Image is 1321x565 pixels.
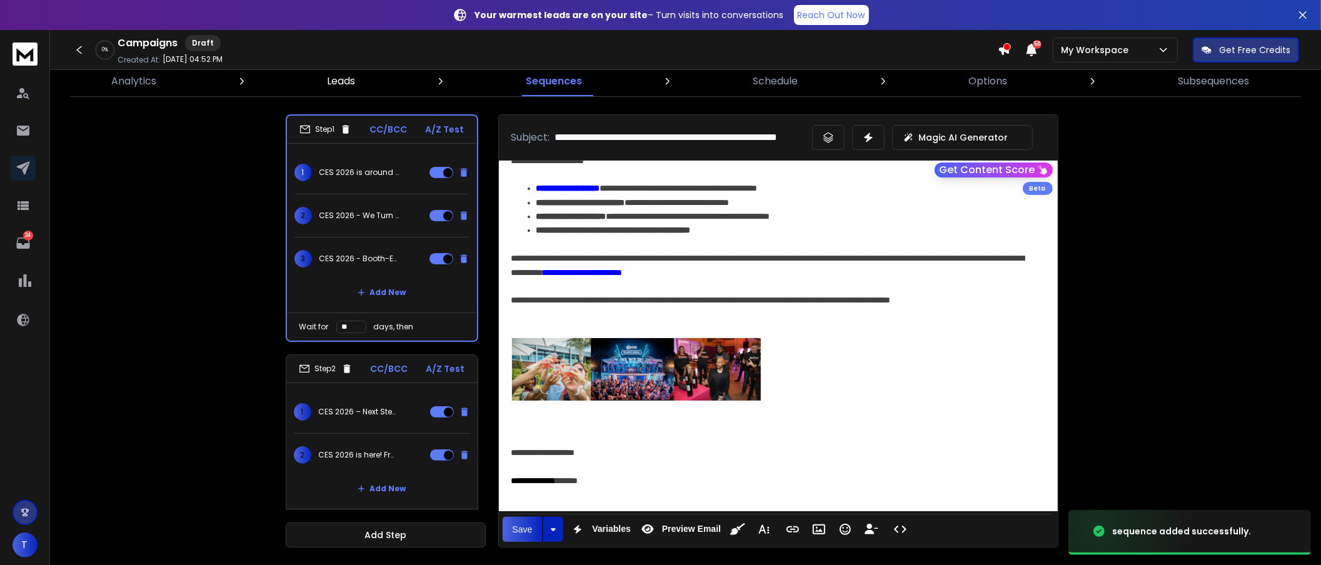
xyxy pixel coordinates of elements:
[745,66,805,96] a: Schedule
[935,162,1053,177] button: Get Content Score
[798,9,865,21] p: Reach Out Now
[590,524,633,534] span: Variables
[319,211,399,221] p: CES 2026 - We Turn Big Ideas into Buildable Realities
[726,517,750,542] button: Clean HTML
[319,450,399,460] p: CES 2026 is here! From Vision to Reality—Without the Guesswork
[111,74,156,89] p: Analytics
[1171,66,1257,96] a: Subsequences
[1193,37,1299,62] button: Get Free Credits
[753,74,798,89] p: Schedule
[118,36,178,51] h1: Campaigns
[1023,182,1053,195] div: Beta
[1033,40,1042,49] span: 50
[102,46,108,54] p: 0 %
[348,476,416,501] button: Add New
[969,74,1008,89] p: Options
[286,114,478,342] li: Step1CC/BCCA/Z Test1CES 2026 is around the corner-Elevate your Booth Experience2CES 2026 - We Tur...
[299,363,353,374] div: Step 2
[511,130,550,145] p: Subject:
[286,354,478,537] li: Step2CC/BCCA/Z Test1CES 2026 – Next Steps to Stand Out2CES 2026 is here! From Vision to Reality—W...
[860,517,883,542] button: Insert Unsubscribe Link
[163,54,223,64] p: [DATE] 04:52 PM
[299,124,351,135] div: Step 1
[286,522,486,547] button: Add Step
[919,131,1008,144] p: Magic AI Generator
[475,9,784,21] p: – Turn visits into conversations
[319,66,363,96] a: Leads
[752,517,776,542] button: More Text
[503,517,543,542] button: Save
[327,74,355,89] p: Leads
[1061,44,1133,56] p: My Workspace
[426,123,465,136] p: A/Z Test
[13,532,38,557] button: T
[294,446,311,464] span: 2
[13,42,38,66] img: logo
[475,9,648,21] strong: Your warmest leads are on your site
[11,231,36,256] a: 24
[319,407,399,417] p: CES 2026 – Next Steps to Stand Out
[1178,74,1250,89] p: Subsequences
[526,74,582,89] p: Sequences
[660,524,723,534] span: Preview Email
[892,125,1033,150] button: Magic AI Generator
[794,5,869,25] a: Reach Out Now
[294,403,311,421] span: 1
[374,322,414,332] p: days, then
[962,66,1015,96] a: Options
[1219,44,1290,56] p: Get Free Credits
[636,517,723,542] button: Preview Email
[781,517,805,542] button: Insert Link (Ctrl+K)
[185,35,221,51] div: Draft
[518,66,590,96] a: Sequences
[888,517,912,542] button: Code View
[426,362,465,375] p: A/Z Test
[371,362,408,375] p: CC/BCC
[294,207,312,224] span: 2
[348,280,416,305] button: Add New
[1112,525,1251,537] div: sequence added successfully.
[369,123,407,136] p: CC/BCC
[118,55,160,65] p: Created At:
[511,338,761,401] img: Email%20banner%201-Events.png
[807,517,831,542] button: Insert Image (Ctrl+P)
[319,254,399,264] p: CES 2026 - Booth-Exhibit Assistance
[23,231,33,241] p: 24
[319,167,399,177] p: CES 2026 is around the corner-Elevate your Booth Experience
[299,322,329,332] p: Wait for
[104,66,164,96] a: Analytics
[566,517,633,542] button: Variables
[294,250,312,267] span: 3
[294,164,312,181] span: 1
[833,517,857,542] button: Emoticons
